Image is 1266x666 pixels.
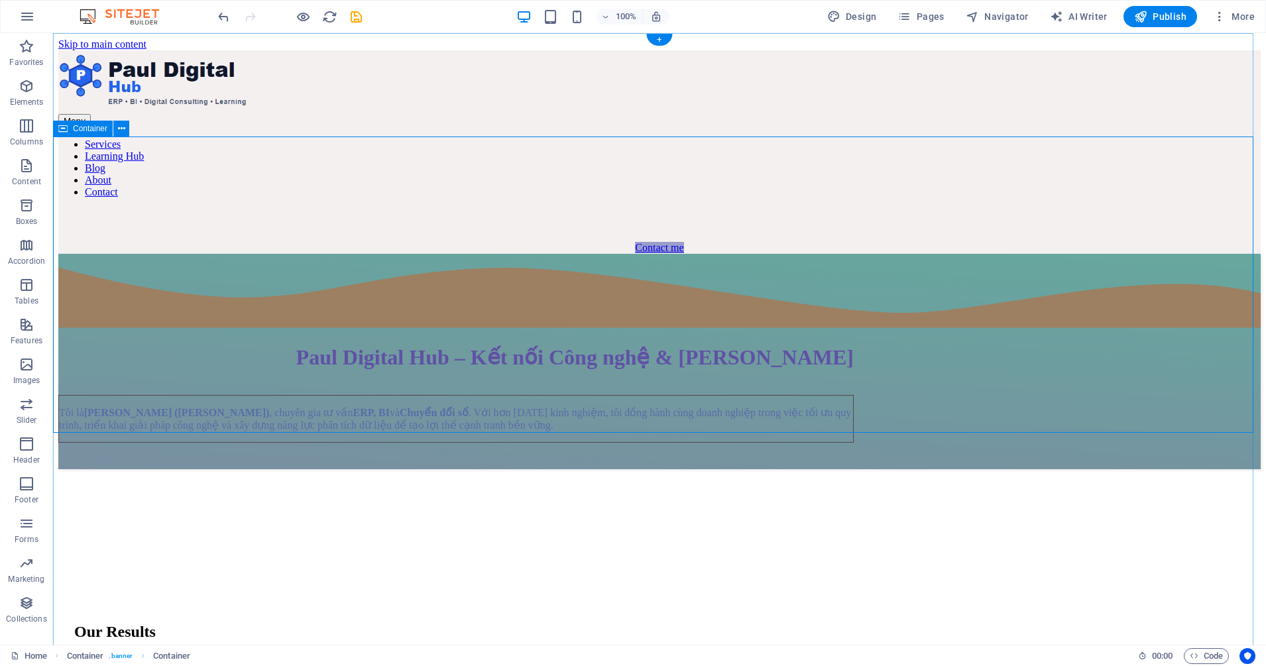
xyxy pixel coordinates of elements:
[1190,648,1223,664] span: Code
[1123,6,1197,27] button: Publish
[13,375,40,386] p: Images
[12,176,41,187] p: Content
[13,455,40,465] p: Header
[1213,10,1255,23] span: More
[15,534,38,545] p: Forms
[1134,10,1186,23] span: Publish
[11,648,47,664] a: Home
[67,648,191,664] nav: breadcrumb
[5,5,93,17] a: Skip to main content
[15,296,38,306] p: Tables
[321,9,337,25] button: reload
[6,614,46,624] p: Collections
[295,9,311,25] button: Click here to leave preview mode and continue editing
[897,10,944,23] span: Pages
[646,34,672,46] div: +
[67,648,104,664] span: Container
[1050,10,1108,23] span: AI Writer
[17,415,37,425] p: Slider
[348,9,364,25] button: save
[960,6,1034,27] button: Navigator
[1045,6,1113,27] button: AI Writer
[1239,648,1255,664] button: Usercentrics
[1152,648,1173,664] span: 00 00
[892,6,949,27] button: Pages
[1138,648,1173,664] h6: Session time
[153,648,190,664] span: Click to select. Double-click to edit
[11,335,42,346] p: Features
[15,494,38,505] p: Footer
[322,9,337,25] i: Reload page
[9,57,43,68] p: Favorites
[1208,6,1260,27] button: More
[1161,651,1163,661] span: :
[10,137,43,147] p: Columns
[1184,648,1229,664] button: Code
[966,10,1029,23] span: Navigator
[822,6,882,27] button: Design
[10,97,44,107] p: Elements
[76,9,176,25] img: Editor Logo
[616,9,637,25] h6: 100%
[216,9,231,25] i: Undo: Change text (Ctrl+Z)
[827,10,877,23] span: Design
[822,6,882,27] div: Design (Ctrl+Alt+Y)
[8,574,44,584] p: Marketing
[596,9,643,25] button: 100%
[109,648,133,664] span: . banner
[215,9,231,25] button: undo
[73,125,107,133] span: Container
[349,9,364,25] i: Save (Ctrl+S)
[16,216,38,227] p: Boxes
[8,256,45,266] p: Accordion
